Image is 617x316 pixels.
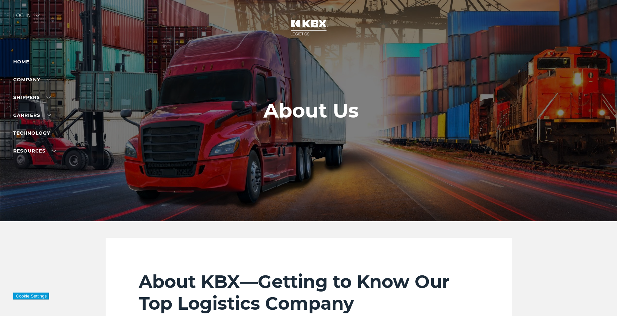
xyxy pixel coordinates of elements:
button: Cookie Settings [13,293,49,299]
img: arrow [36,15,40,17]
a: Technology [13,130,50,136]
h2: About KBX—Getting to Know Our Top Logistics Company [139,271,479,314]
a: SHIPPERS [13,94,51,100]
h1: About Us [263,99,359,122]
a: RESOURCES [13,148,56,154]
img: kbx logo [284,13,333,42]
a: Home [13,59,29,65]
a: Company [13,77,51,83]
a: Carriers [13,112,51,118]
div: Log in [13,13,40,23]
